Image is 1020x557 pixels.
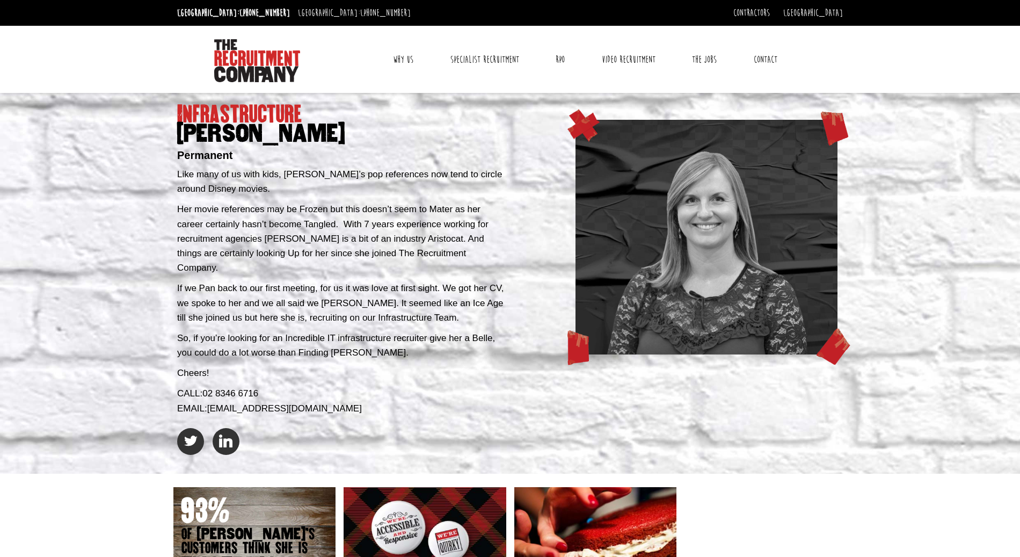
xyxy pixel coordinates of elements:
[202,388,258,399] a: 02 8346 6716
[575,120,837,355] img: amanda_no-illo.png
[239,7,290,19] a: [PHONE_NUMBER]
[177,366,506,380] p: Cheers!
[181,495,328,527] span: 93%
[177,149,506,161] h2: Permanent
[181,541,328,555] span: customers think she is
[177,401,506,416] div: EMAIL:
[684,46,725,73] a: The Jobs
[177,202,506,275] p: Her movie references may be Frozen but this doesn’t seem to Mater as her career certainly hasn’t ...
[181,527,328,541] span: of [PERSON_NAME]’s
[385,46,421,73] a: Why Us
[207,403,362,414] a: [EMAIL_ADDRESS][DOMAIN_NAME]
[177,124,506,143] span: [PERSON_NAME]
[177,331,506,360] p: So, if you’re looking for an Incredible IT infrastructure recruiter give her a Belle, you could d...
[783,7,843,19] a: [GEOGRAPHIC_DATA]
[214,39,300,82] img: The Recruitment Company
[177,167,506,196] p: Like many of us with kids, [PERSON_NAME]’s pop references now tend to circle around Disney movies.
[174,4,293,21] li: [GEOGRAPHIC_DATA]:
[746,46,785,73] a: Contact
[733,7,770,19] a: Contractors
[295,4,413,21] li: [GEOGRAPHIC_DATA]:
[594,46,664,73] a: Video Recruitment
[360,7,411,19] a: [PHONE_NUMBER]
[548,46,573,73] a: RPO
[177,105,506,143] h1: Infrastructure
[442,46,527,73] a: Specialist Recruitment
[177,281,506,325] p: If we Pan back to our first meeting, for us it was love at first sight. We got her CV, we spoke t...
[177,386,506,401] div: CALL:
